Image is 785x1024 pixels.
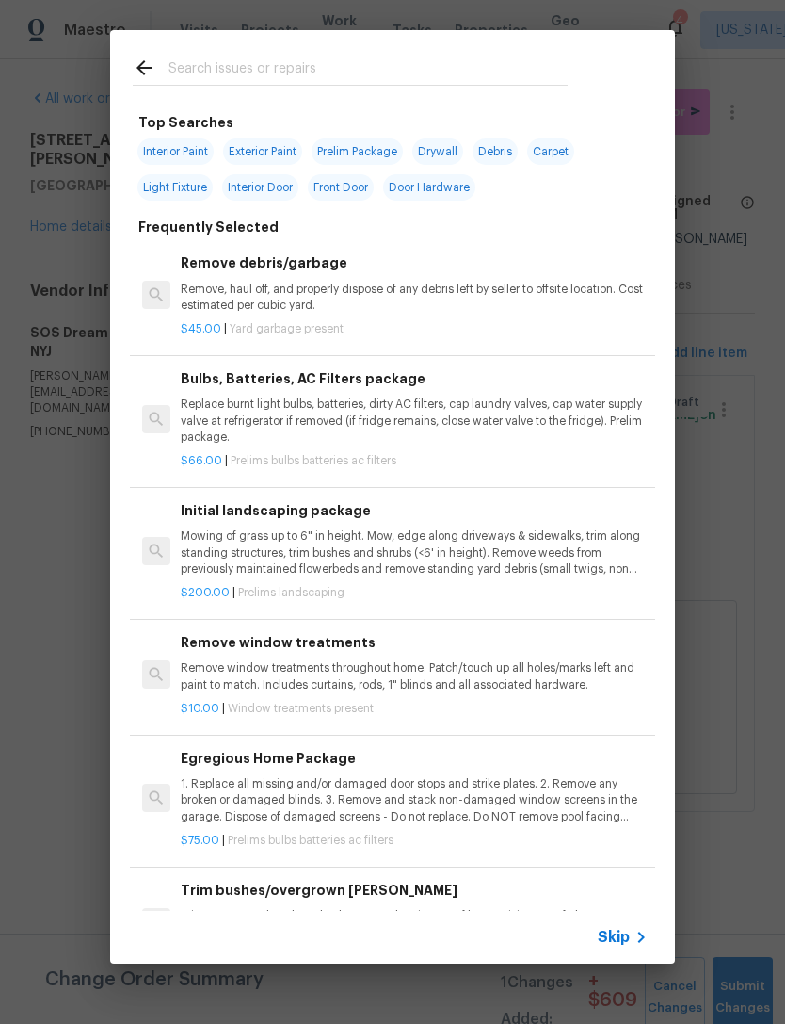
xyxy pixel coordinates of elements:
h6: Egregious Home Package [181,748,648,769]
p: Remove window treatments throughout home. Patch/touch up all holes/marks left and paint to match.... [181,660,648,692]
p: | [181,701,648,717]
h6: Bulbs, Batteries, AC Filters package [181,368,648,389]
span: Prelims bulbs batteries ac filters [228,835,393,846]
span: Interior Door [222,174,298,201]
h6: Frequently Selected [138,217,279,237]
span: Skip [598,928,630,947]
span: Window treatments present [228,703,374,714]
span: Interior Paint [137,138,214,165]
p: | [181,453,648,469]
span: Yard garbage present [230,323,344,334]
span: $200.00 [181,587,230,598]
p: | [181,833,648,849]
span: $66.00 [181,455,222,466]
span: Light Fixture [137,174,213,201]
span: Exterior Paint [223,138,302,165]
p: Replace burnt light bulbs, batteries, dirty AC filters, cap laundry valves, cap water supply valv... [181,397,648,445]
p: Trim overgrown hegdes & bushes around perimeter of home giving 12" of clearance. Properly dispose... [181,908,648,940]
p: | [181,585,648,601]
p: 1. Replace all missing and/or damaged door stops and strike plates. 2. Remove any broken or damag... [181,776,648,824]
h6: Remove window treatments [181,632,648,653]
span: Drywall [412,138,463,165]
h6: Remove debris/garbage [181,252,648,273]
input: Search issues or repairs [168,57,568,85]
span: Door Hardware [383,174,475,201]
p: Mowing of grass up to 6" in height. Mow, edge along driveways & sidewalks, trim along standing st... [181,528,648,577]
span: $45.00 [181,323,221,334]
h6: Initial landscaping package [181,500,648,521]
span: Debris [473,138,518,165]
h6: Trim bushes/overgrown [PERSON_NAME] [181,880,648,901]
span: $75.00 [181,835,219,846]
p: | [181,321,648,337]
span: Front Door [308,174,374,201]
span: Prelims landscaping [238,587,344,598]
span: Prelim Package [312,138,403,165]
p: Remove, haul off, and properly dispose of any debris left by seller to offsite location. Cost est... [181,282,648,314]
h6: Top Searches [138,112,233,133]
span: Prelims bulbs batteries ac filters [231,455,396,466]
span: Carpet [527,138,574,165]
span: $10.00 [181,703,219,714]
